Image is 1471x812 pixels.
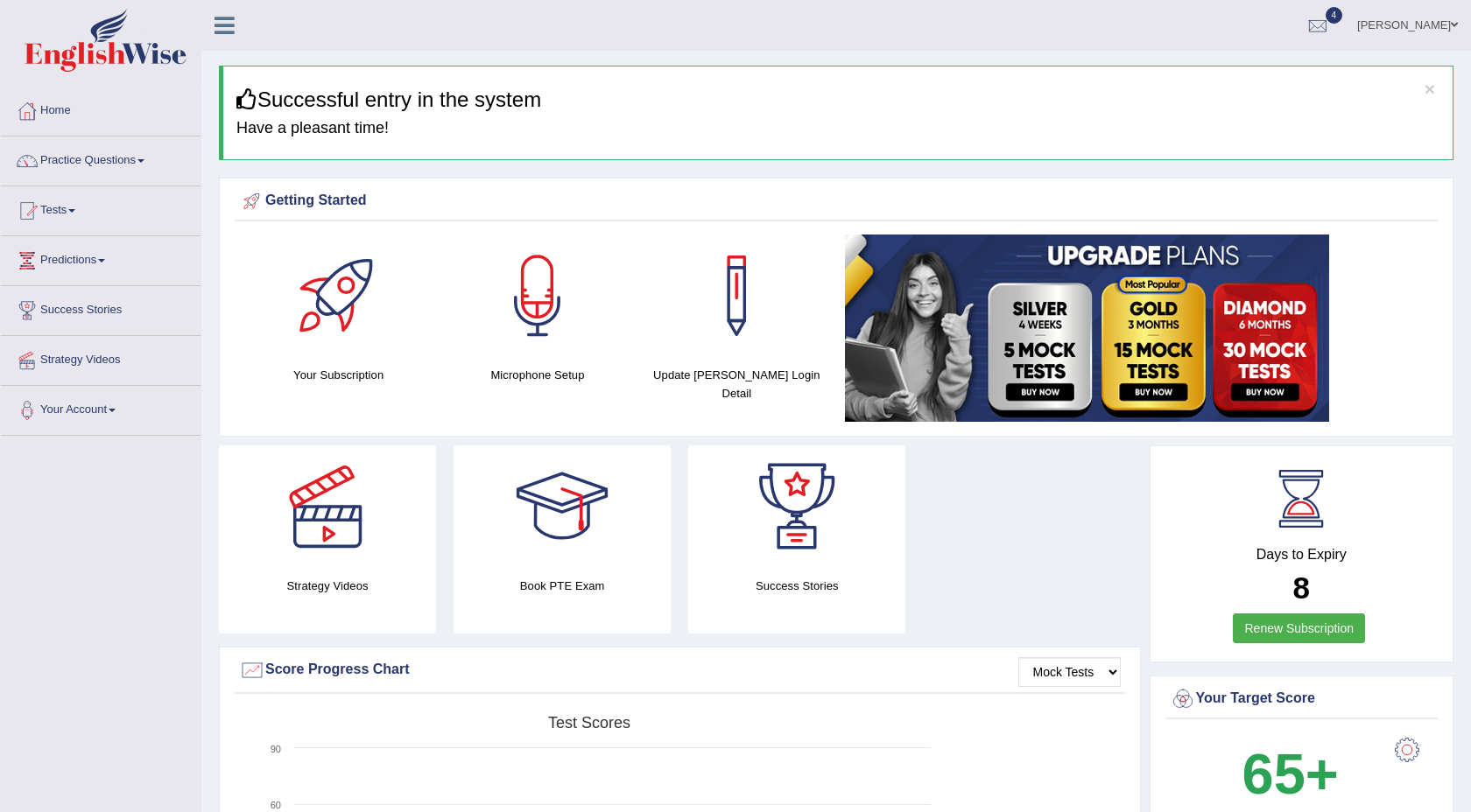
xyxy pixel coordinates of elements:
a: Success Stories [1,286,201,330]
div: Your Target Score [1170,686,1434,712]
a: Predictions [1,236,201,280]
span: 4 [1326,7,1343,24]
a: Tests [1,186,201,230]
h4: Microphone Setup [447,366,628,384]
a: Your Account [1,386,201,430]
h4: Strategy Videos [219,577,436,595]
h4: Days to Expiry [1170,547,1434,563]
h3: Successful entry in the system [236,88,1439,111]
h4: Your Subscription [248,366,429,384]
h4: Update [PERSON_NAME] Login Detail [646,366,827,402]
tspan: Test scores [548,714,630,731]
h4: Have a pleasant time! [236,120,1439,137]
div: Getting Started [239,188,1433,214]
h4: Success Stories [688,577,905,595]
h4: Book PTE Exam [454,577,671,595]
a: Renew Subscription [1233,613,1365,643]
button: × [1425,80,1435,98]
a: Practice Questions [1,136,201,180]
b: 8 [1293,570,1310,605]
a: Home [1,87,201,130]
b: 65+ [1242,742,1339,806]
text: 90 [271,744,281,754]
text: 60 [271,800,281,810]
div: Score Progress Chart [239,657,1121,683]
img: small5.jpg [845,234,1329,422]
a: Strategy Videos [1,336,201,380]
